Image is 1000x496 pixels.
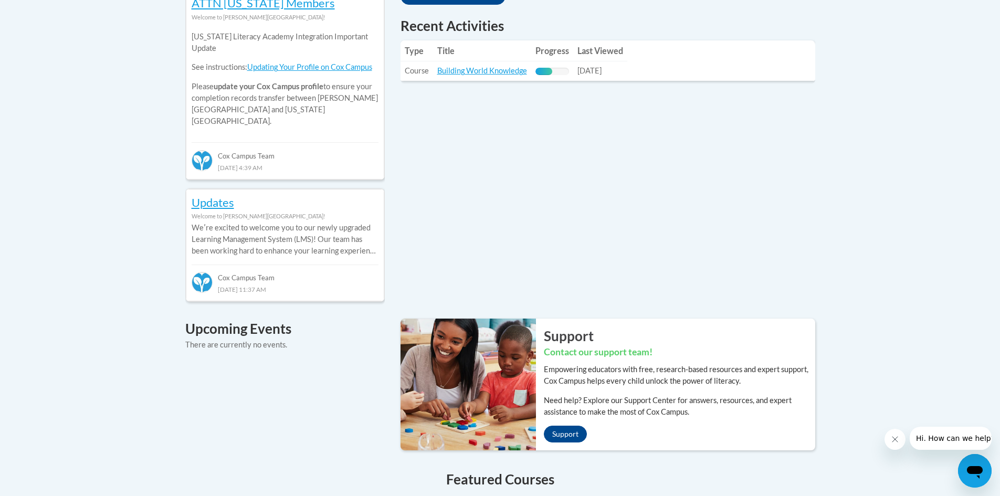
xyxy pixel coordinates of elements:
img: Cox Campus Team [192,272,213,293]
div: Welcome to [PERSON_NAME][GEOGRAPHIC_DATA]! [192,12,378,23]
p: Empowering educators with free, research-based resources and expert support, Cox Campus helps eve... [544,364,815,387]
iframe: Message from company [910,427,992,450]
h4: Featured Courses [185,469,815,490]
b: update your Cox Campus profile [214,82,323,91]
a: Building World Knowledge [437,66,527,75]
iframe: Close message [885,429,906,450]
span: [DATE] [577,66,602,75]
th: Progress [531,40,573,61]
iframe: Button to launch messaging window [958,454,992,488]
p: Need help? Explore our Support Center for answers, resources, and expert assistance to make the m... [544,395,815,418]
img: Cox Campus Team [192,150,213,171]
div: Cox Campus Team [192,142,378,161]
span: Hi. How can we help? [6,7,85,16]
div: [DATE] 4:39 AM [192,162,378,173]
a: Updates [192,195,234,209]
div: Please to ensure your completion records transfer between [PERSON_NAME][GEOGRAPHIC_DATA] and [US_... [192,23,378,135]
th: Last Viewed [573,40,627,61]
a: Updating Your Profile on Cox Campus [247,62,372,71]
div: Cox Campus Team [192,265,378,283]
span: Course [405,66,429,75]
h2: Support [544,326,815,345]
th: Title [433,40,531,61]
img: ... [393,319,536,450]
th: Type [401,40,433,61]
h4: Upcoming Events [185,319,385,339]
h3: Contact our support team! [544,346,815,359]
a: Support [544,426,587,442]
p: Weʹre excited to welcome you to our newly upgraded Learning Management System (LMS)! Our team has... [192,222,378,257]
div: Progress, % [535,68,552,75]
p: [US_STATE] Literacy Academy Integration Important Update [192,31,378,54]
div: Welcome to [PERSON_NAME][GEOGRAPHIC_DATA]! [192,210,378,222]
p: See instructions: [192,61,378,73]
h1: Recent Activities [401,16,815,35]
span: There are currently no events. [185,340,287,349]
div: [DATE] 11:37 AM [192,283,378,295]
